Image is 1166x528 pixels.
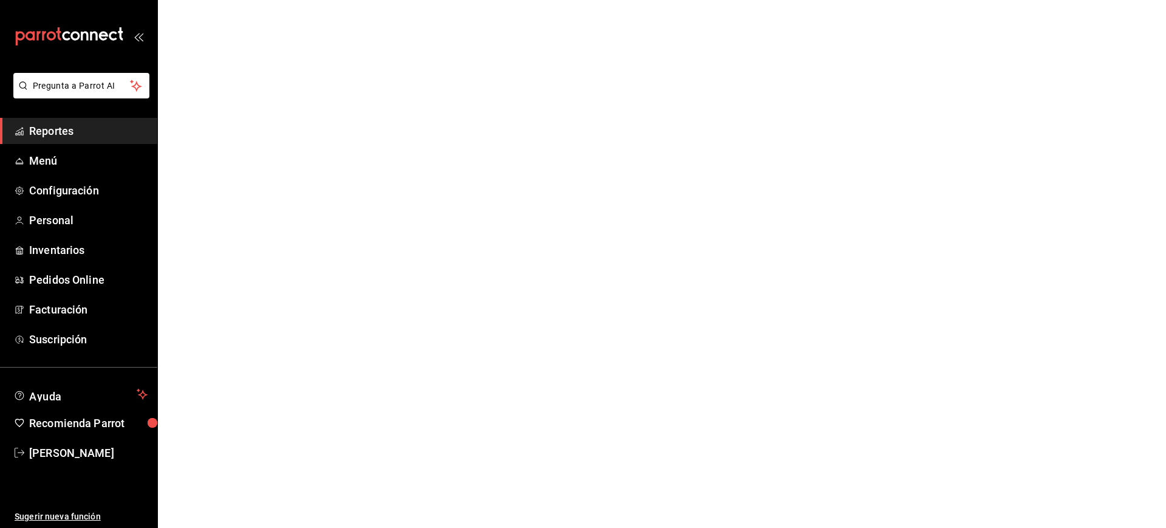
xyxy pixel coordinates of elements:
[134,32,143,41] button: open_drawer_menu
[33,80,131,92] span: Pregunta a Parrot AI
[29,123,148,139] span: Reportes
[29,445,148,461] span: [PERSON_NAME]
[13,73,149,98] button: Pregunta a Parrot AI
[29,331,148,348] span: Suscripción
[29,242,148,258] span: Inventarios
[15,510,148,523] span: Sugerir nueva función
[29,387,132,402] span: Ayuda
[29,272,148,288] span: Pedidos Online
[29,182,148,199] span: Configuración
[29,153,148,169] span: Menú
[9,88,149,101] a: Pregunta a Parrot AI
[29,212,148,228] span: Personal
[29,415,148,431] span: Recomienda Parrot
[29,301,148,318] span: Facturación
